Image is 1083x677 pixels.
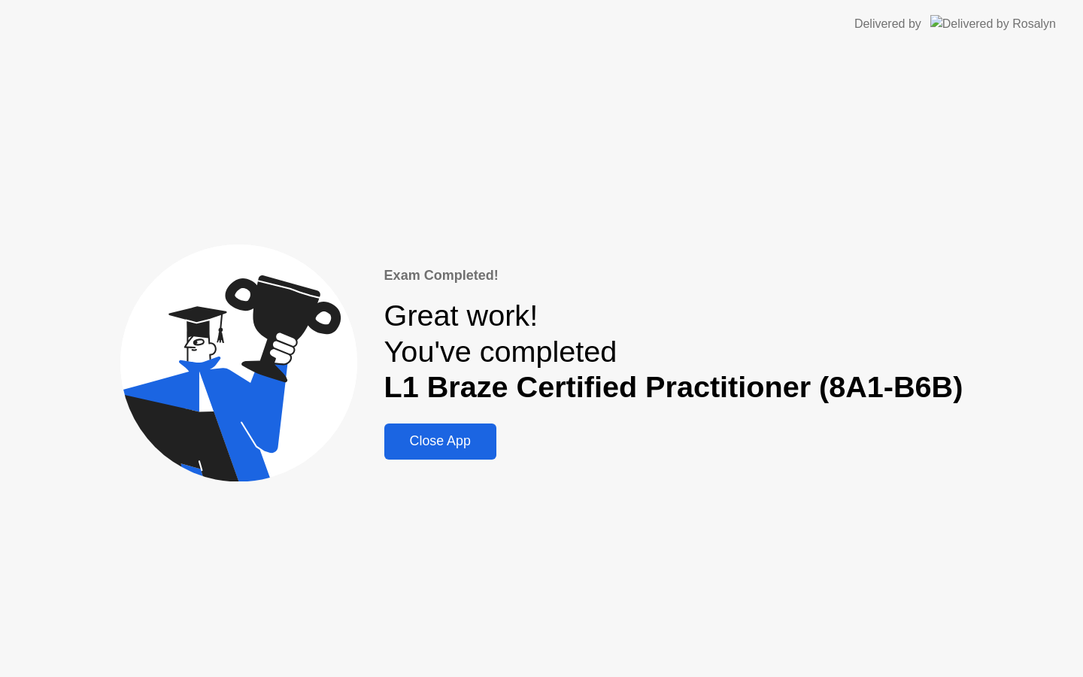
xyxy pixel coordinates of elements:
div: Great work! You've completed [384,298,963,405]
div: Exam Completed! [384,266,963,286]
b: L1 Braze Certified Practitioner (8A1-B6B) [384,370,963,403]
div: Close App [389,433,492,449]
img: Delivered by Rosalyn [930,15,1056,32]
div: Delivered by [854,15,921,33]
button: Close App [384,424,496,460]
